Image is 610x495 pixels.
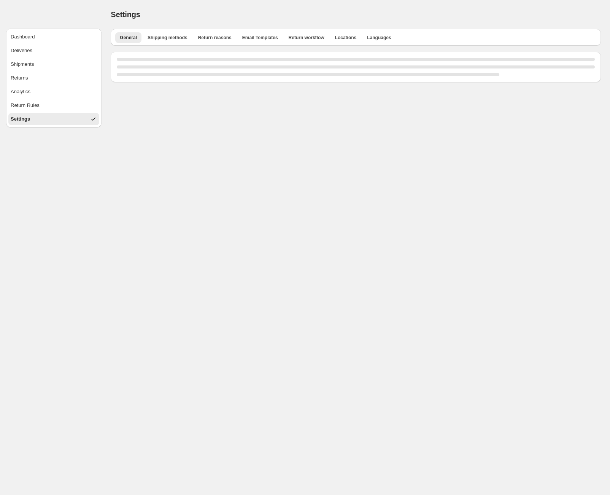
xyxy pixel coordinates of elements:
[8,113,99,125] button: Settings
[11,47,32,54] div: Deliveries
[11,60,34,68] div: Shipments
[111,10,140,19] span: Settings
[8,31,99,43] button: Dashboard
[8,99,99,111] button: Return Rules
[198,35,232,41] span: Return reasons
[11,115,30,123] div: Settings
[8,45,99,57] button: Deliveries
[11,102,40,109] div: Return Rules
[148,35,187,41] span: Shipping methods
[11,88,30,95] div: Analytics
[8,86,99,98] button: Analytics
[8,58,99,70] button: Shipments
[11,33,35,41] div: Dashboard
[289,35,324,41] span: Return workflow
[120,35,137,41] span: General
[367,35,391,41] span: Languages
[11,74,28,82] div: Returns
[242,35,278,41] span: Email Templates
[8,72,99,84] button: Returns
[335,35,357,41] span: Locations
